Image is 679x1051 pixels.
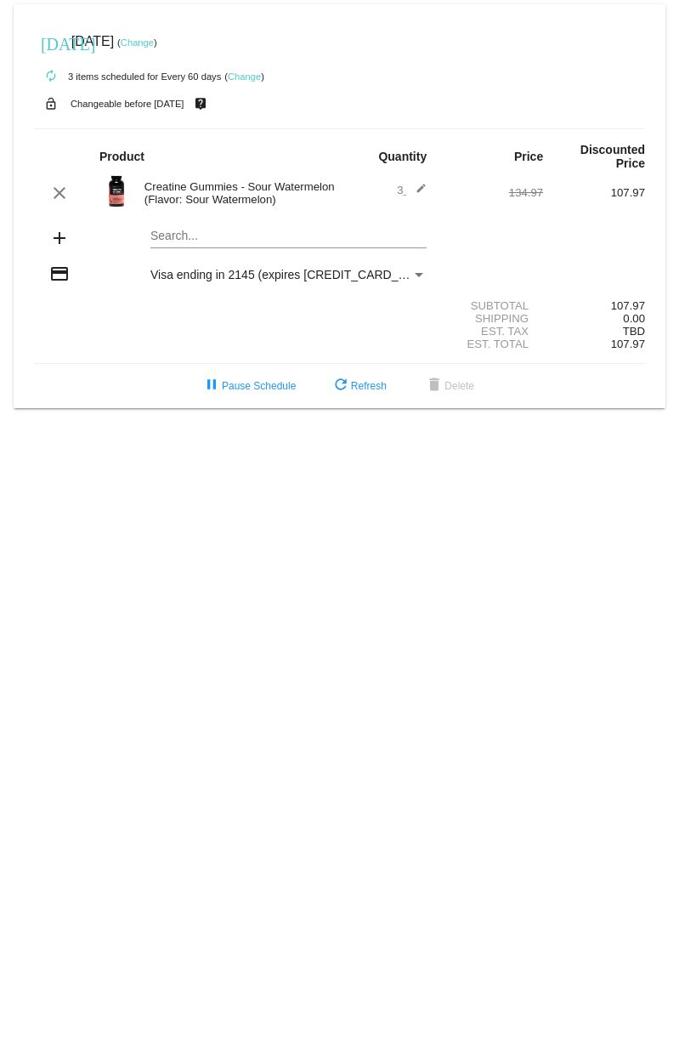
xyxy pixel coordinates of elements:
[441,312,543,325] div: Shipping
[543,186,645,199] div: 107.97
[49,264,70,284] mat-icon: credit_card
[611,338,645,350] span: 107.97
[623,325,645,338] span: TBD
[228,71,261,82] a: Change
[397,184,427,196] span: 3
[331,376,351,396] mat-icon: refresh
[441,299,543,312] div: Subtotal
[150,268,427,281] mat-select: Payment Method
[410,371,488,401] button: Delete
[378,150,427,163] strong: Quantity
[224,71,264,82] small: ( )
[331,380,387,392] span: Refresh
[543,299,645,312] div: 107.97
[41,93,61,115] mat-icon: lock_open
[514,150,543,163] strong: Price
[41,66,61,87] mat-icon: autorenew
[580,143,645,170] strong: Discounted Price
[71,99,184,109] small: Changeable before [DATE]
[99,150,144,163] strong: Product
[424,380,474,392] span: Delete
[99,174,133,208] img: Image-1-Creatine-Gummies-SW-1000Xx1000.png
[424,376,444,396] mat-icon: delete
[623,312,645,325] span: 0.00
[150,230,427,243] input: Search...
[41,32,61,53] mat-icon: [DATE]
[136,180,340,206] div: Creatine Gummies - Sour Watermelon (Flavor: Sour Watermelon)
[201,380,296,392] span: Pause Schedule
[117,37,157,48] small: ( )
[201,376,222,396] mat-icon: pause
[49,228,70,248] mat-icon: add
[441,325,543,338] div: Est. Tax
[441,338,543,350] div: Est. Total
[121,37,154,48] a: Change
[49,183,70,203] mat-icon: clear
[317,371,400,401] button: Refresh
[34,71,221,82] small: 3 items scheduled for Every 60 days
[150,268,435,281] span: Visa ending in 2145 (expires [CREDIT_CARD_DATA])
[188,371,309,401] button: Pause Schedule
[441,186,543,199] div: 134.97
[406,183,427,203] mat-icon: edit
[190,93,211,115] mat-icon: live_help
